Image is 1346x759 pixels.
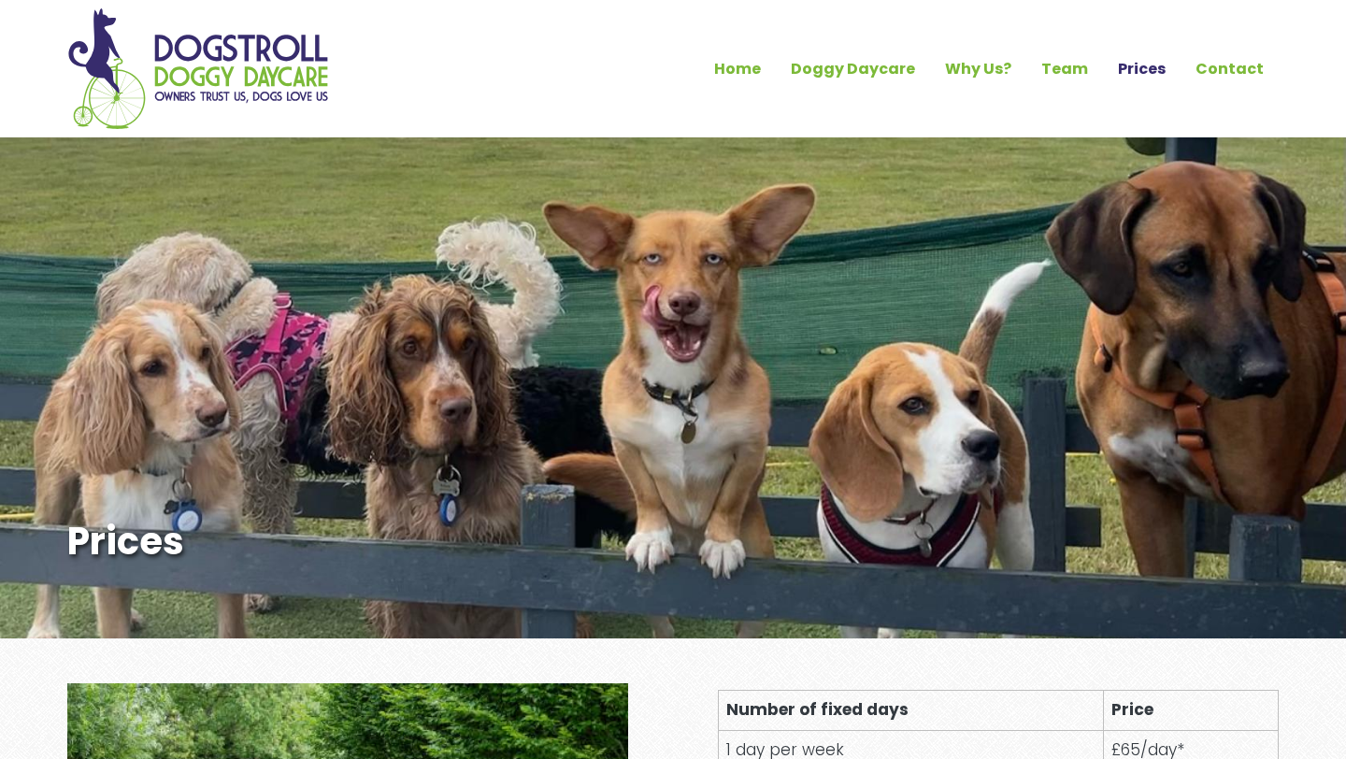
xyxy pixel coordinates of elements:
[1103,53,1181,85] a: Prices
[1104,691,1279,731] th: Price
[67,7,329,130] img: Home
[1026,53,1103,85] a: Team
[699,53,776,85] a: Home
[67,519,765,564] h1: Prices
[776,53,930,85] a: Doggy Daycare
[1181,53,1279,85] a: Contact
[719,691,1104,731] th: Number of fixed days
[930,53,1026,85] a: Why Us?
